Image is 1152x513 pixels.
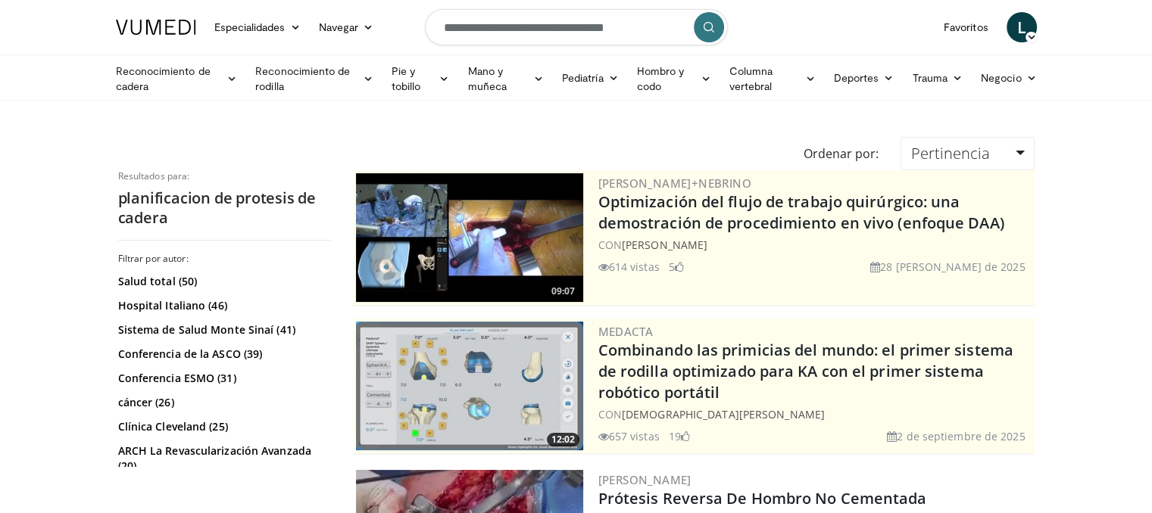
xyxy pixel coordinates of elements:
a: [PERSON_NAME]+Nebrino [598,176,751,191]
font: 5 [669,260,675,274]
font: CON [598,238,622,252]
a: Hospital Italiano (46) [118,298,326,313]
font: Pie y tobillo [392,64,421,92]
a: [PERSON_NAME] [622,238,707,252]
a: Pie y tobillo [382,64,459,94]
a: Navegar [310,12,383,42]
font: Salud total (50) [118,274,198,288]
img: aaf1b7f9-f888-4d9f-a252-3ca059a0bd02.300x170_q85_crop-smart_upscale.jpg [356,322,583,450]
font: L [1016,16,1026,38]
a: Especialidades [205,12,310,42]
a: Conferencia ESMO (31) [118,371,326,386]
font: Pertinencia [910,143,989,163]
a: Salud total (50) [118,274,326,289]
a: Conferencia de la ASCO (39) [118,347,326,362]
font: Navegar [319,20,359,33]
img: Logotipo de VuMedi [116,20,196,35]
a: Sistema de Salud Monte Sinaí (41) [118,322,326,337]
a: Reconocimiento de cadera [107,64,247,94]
font: Reconocimiento de cadera [116,64,211,92]
a: Prótesis Reversa De Hombro No Cementada [598,488,927,508]
font: ARCH La Revascularización Avanzada (20) [118,443,311,473]
font: planificacion de protesis de cadera [118,188,316,228]
font: 28 [PERSON_NAME] de 2025 [880,260,1025,274]
font: Hospital Italiano (46) [118,298,227,312]
a: Deportes [825,63,904,93]
a: Mano y muñeca [458,64,552,94]
a: L [1007,12,1037,42]
a: Columna vertebral [720,64,824,94]
font: Mano y muñeca [467,64,506,92]
font: Clínica Cleveland (25) [118,419,228,434]
font: Conferencia ESMO (31) [118,371,236,385]
a: Pertinencia [901,137,1034,170]
a: 12:02 [356,322,583,450]
font: 657 vistas [609,429,660,443]
a: [PERSON_NAME] [598,472,692,487]
font: Ordenar por: [803,145,878,162]
font: 12:02 [551,433,575,446]
font: Hombro y codo [637,64,685,92]
a: Combinando las primicias del mundo: el primer sistema de rodilla optimizado para KA con el primer... [598,340,1013,403]
font: 2 de septiembre de 2025 [897,429,1025,443]
font: Sistema de Salud Monte Sinaí (41) [118,322,295,337]
font: Favoritos [944,20,988,33]
font: cáncer (26) [118,395,174,409]
font: Resultados para: [118,169,190,182]
a: Negocio [972,63,1046,93]
a: Trauma [903,63,972,93]
input: Buscar temas, intervenciones [425,9,728,45]
font: Conferencia de la ASCO (39) [118,347,263,361]
font: CON [598,407,622,421]
font: Filtrar por autor: [118,252,189,265]
font: 09:07 [551,284,575,297]
font: Negocio [981,71,1022,84]
font: Trauma [912,71,947,84]
a: [DEMOGRAPHIC_DATA][PERSON_NAME] [622,407,825,421]
img: bcfc90b5-8c69-4b20-afee-af4c0acaf118.300x170_q85_crop-smart_upscale.jpg [356,173,583,302]
font: Columna vertebral [729,64,773,92]
font: Especialidades [214,20,286,33]
font: 614 vistas [609,260,660,274]
a: Medacta [598,324,654,339]
a: 09:07 [356,173,583,302]
font: Pediatría [562,71,604,84]
a: Reconocimiento de rodilla [246,64,382,94]
font: Reconocimiento de rodilla [255,64,350,92]
a: Pediatría [553,63,628,93]
font: Deportes [834,71,879,84]
font: 19 [669,429,681,443]
a: Clínica Cleveland (25) [118,419,326,434]
a: ARCH La Revascularización Avanzada (20) [118,443,326,474]
a: cáncer (26) [118,395,326,410]
a: Optimización del flujo de trabajo quirúrgico: una demostración de procedimiento en vivo (enfoque ... [598,191,1004,233]
a: Hombro y codo [628,64,720,94]
a: Favoritos [935,12,997,42]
